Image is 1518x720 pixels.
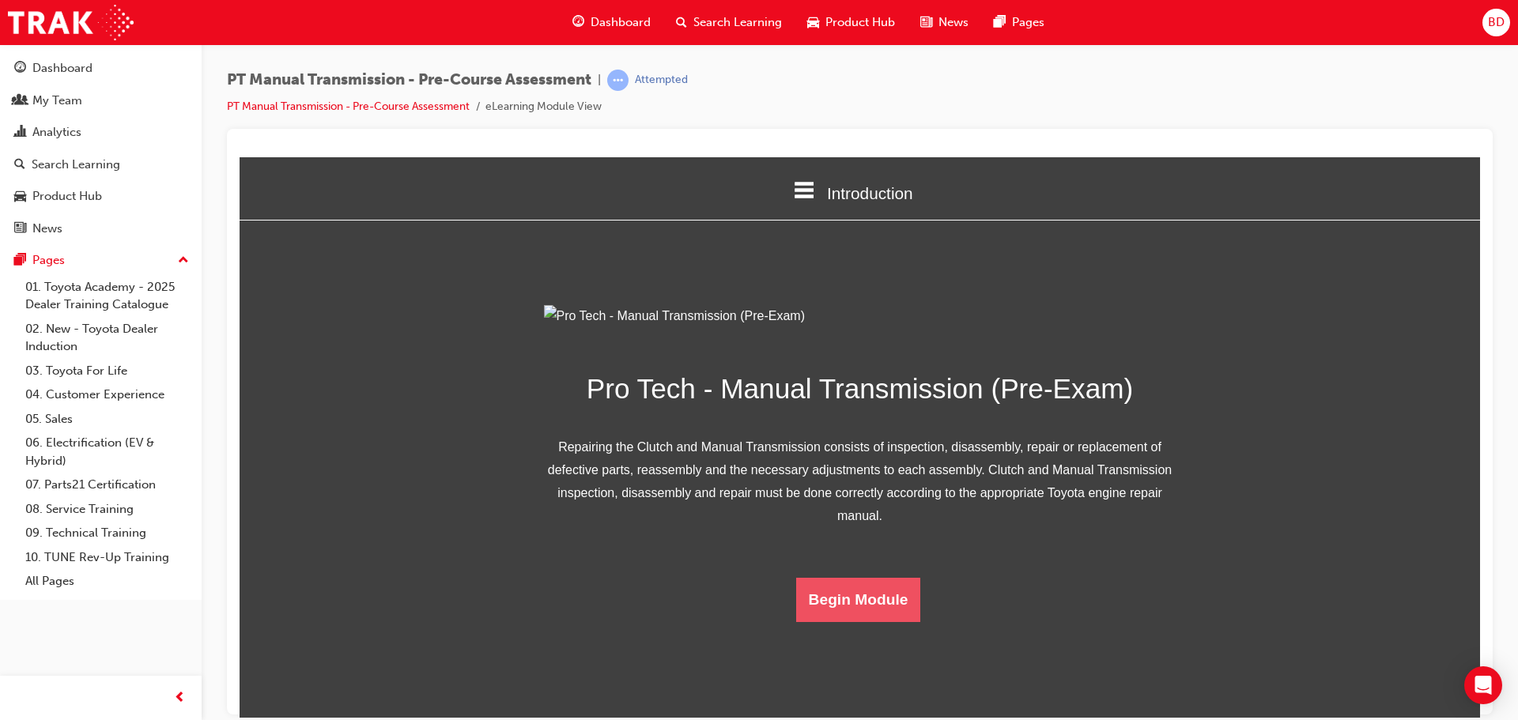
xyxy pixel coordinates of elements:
div: Dashboard [32,59,93,77]
span: News [938,13,969,32]
a: 02. New - Toyota Dealer Induction [19,317,195,359]
span: learningRecordVerb_ATTEMPT-icon [607,70,629,91]
div: My Team [32,92,82,110]
a: 08. Service Training [19,497,195,522]
a: All Pages [19,569,195,594]
span: Search Learning [693,13,782,32]
div: Open Intercom Messenger [1464,666,1502,704]
div: News [32,220,62,238]
h1: Pro Tech - Manual Transmission (Pre-Exam) [304,209,937,254]
a: 05. Sales [19,407,195,432]
span: pages-icon [14,254,26,268]
a: news-iconNews [908,6,981,39]
span: Pages [1012,13,1044,32]
a: 03. Toyota For Life [19,359,195,383]
button: DashboardMy TeamAnalyticsSearch LearningProduct HubNews [6,51,195,246]
span: Product Hub [825,13,895,32]
a: 06. Electrification (EV & Hybrid) [19,431,195,473]
a: 04. Customer Experience [19,383,195,407]
li: eLearning Module View [485,98,602,116]
span: pages-icon [994,13,1006,32]
div: Attempted [635,73,688,88]
span: guage-icon [572,13,584,32]
a: Dashboard [6,54,195,83]
a: 07. Parts21 Certification [19,473,195,497]
span: search-icon [14,158,25,172]
span: car-icon [807,13,819,32]
a: Product Hub [6,182,195,211]
div: Analytics [32,123,81,141]
span: news-icon [920,13,932,32]
a: 01. Toyota Academy - 2025 Dealer Training Catalogue [19,275,195,317]
span: up-icon [178,251,189,271]
a: My Team [6,86,195,115]
p: Repairing the Clutch and Manual Transmission consists of inspection, disassembly, repair or repla... [304,279,937,370]
span: PT Manual Transmission - Pre-Course Assessment [227,71,591,89]
span: search-icon [676,13,687,32]
a: pages-iconPages [981,6,1057,39]
span: car-icon [14,190,26,204]
span: prev-icon [174,688,186,708]
button: Pages [6,246,195,275]
a: Search Learning [6,150,195,179]
a: PT Manual Transmission - Pre-Course Assessment [227,100,470,113]
div: Pages [32,251,65,270]
span: BD [1488,13,1505,32]
span: news-icon [14,222,26,236]
div: Search Learning [32,156,120,174]
div: Product Hub [32,187,102,205]
a: car-iconProduct Hub [795,6,908,39]
button: Begin Module [557,420,682,465]
a: Analytics [6,118,195,147]
span: chart-icon [14,126,26,140]
a: News [6,214,195,243]
span: Introduction [587,27,674,45]
span: guage-icon [14,62,26,76]
span: people-icon [14,94,26,108]
img: Trak [8,5,134,40]
a: guage-iconDashboard [560,6,663,39]
span: Dashboard [591,13,651,32]
a: 10. TUNE Rev-Up Training [19,545,195,570]
span: | [598,71,601,89]
button: BD [1482,9,1510,36]
a: search-iconSearch Learning [663,6,795,39]
img: Pro Tech - Manual Transmission (Pre-Exam) [304,148,937,171]
a: 09. Technical Training [19,521,195,545]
